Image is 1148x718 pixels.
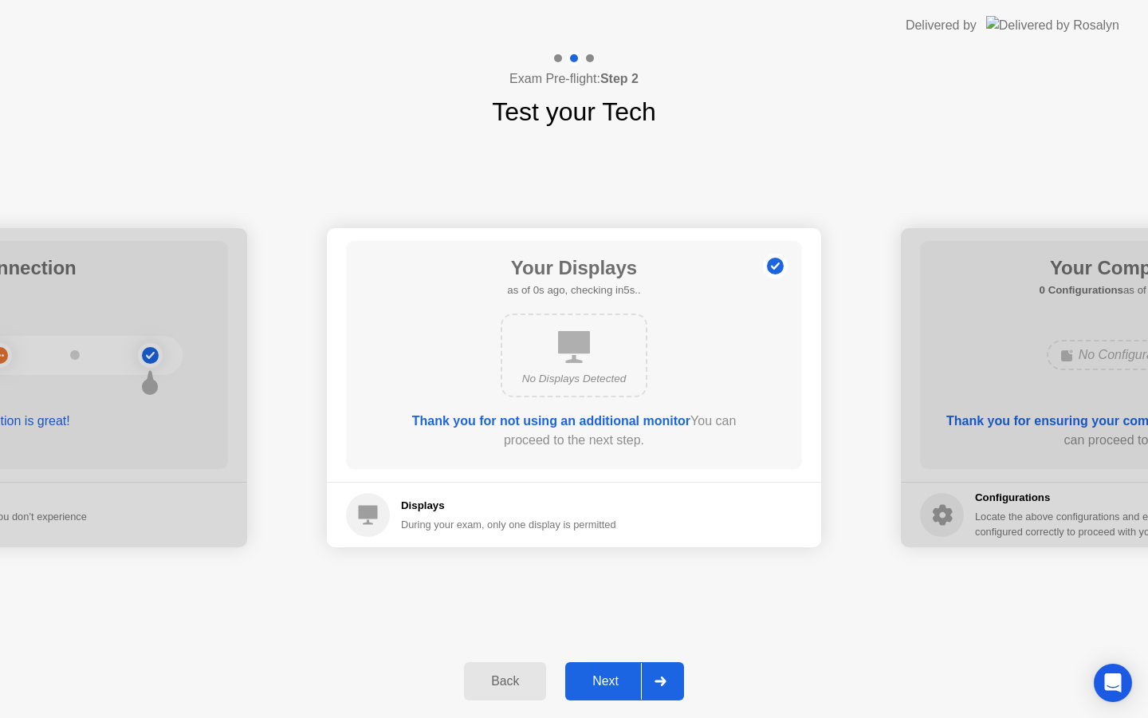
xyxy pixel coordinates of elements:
[469,674,541,688] div: Back
[412,414,690,428] b: Thank you for not using an additional monitor
[507,254,640,282] h1: Your Displays
[509,69,639,89] h4: Exam Pre-flight:
[507,282,640,298] h5: as of 0s ago, checking in5s..
[1094,664,1132,702] div: Open Intercom Messenger
[515,371,633,387] div: No Displays Detected
[464,662,546,700] button: Back
[906,16,977,35] div: Delivered by
[986,16,1119,34] img: Delivered by Rosalyn
[401,498,616,514] h5: Displays
[401,517,616,532] div: During your exam, only one display is permitted
[600,72,639,85] b: Step 2
[565,662,684,700] button: Next
[391,412,757,450] div: You can proceed to the next step.
[570,674,641,688] div: Next
[492,93,656,131] h1: Test your Tech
